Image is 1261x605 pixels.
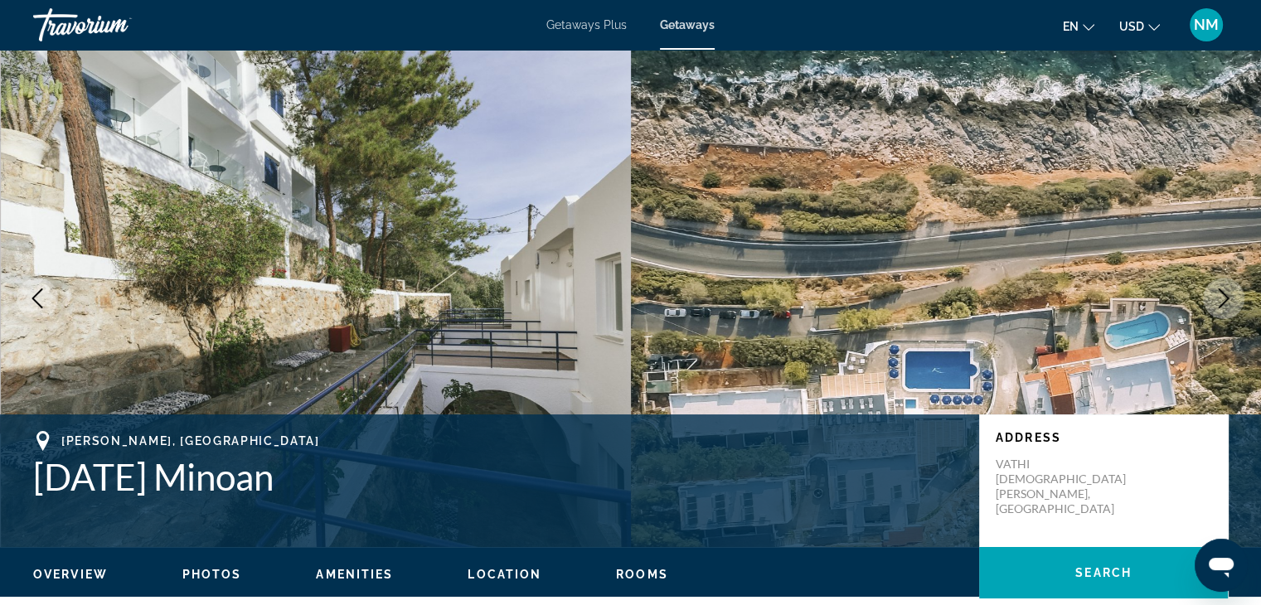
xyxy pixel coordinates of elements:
span: Search [1075,566,1132,579]
span: Photos [182,568,242,581]
button: Change language [1063,14,1094,38]
p: Address [996,431,1211,444]
span: en [1063,20,1079,33]
span: NM [1194,17,1219,33]
a: Getaways Plus [546,18,627,31]
button: Amenities [316,567,393,582]
span: Overview [33,568,108,581]
span: Rooms [616,568,668,581]
span: Amenities [316,568,393,581]
button: User Menu [1185,7,1228,42]
button: Previous image [17,278,58,319]
button: Change currency [1119,14,1160,38]
a: Travorium [33,3,199,46]
button: Location [468,567,541,582]
span: [PERSON_NAME], [GEOGRAPHIC_DATA] [61,434,320,448]
button: Overview [33,567,108,582]
a: Getaways [660,18,715,31]
button: Search [979,547,1228,598]
button: Next image [1203,278,1244,319]
button: Rooms [616,567,668,582]
h1: [DATE] Minoan [33,455,963,498]
button: Photos [182,567,242,582]
iframe: Кнопка для запуску вікна повідомлень [1195,539,1248,592]
span: Location [468,568,541,581]
p: VATHI [DEMOGRAPHIC_DATA] [PERSON_NAME], [GEOGRAPHIC_DATA] [996,457,1128,516]
span: USD [1119,20,1144,33]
